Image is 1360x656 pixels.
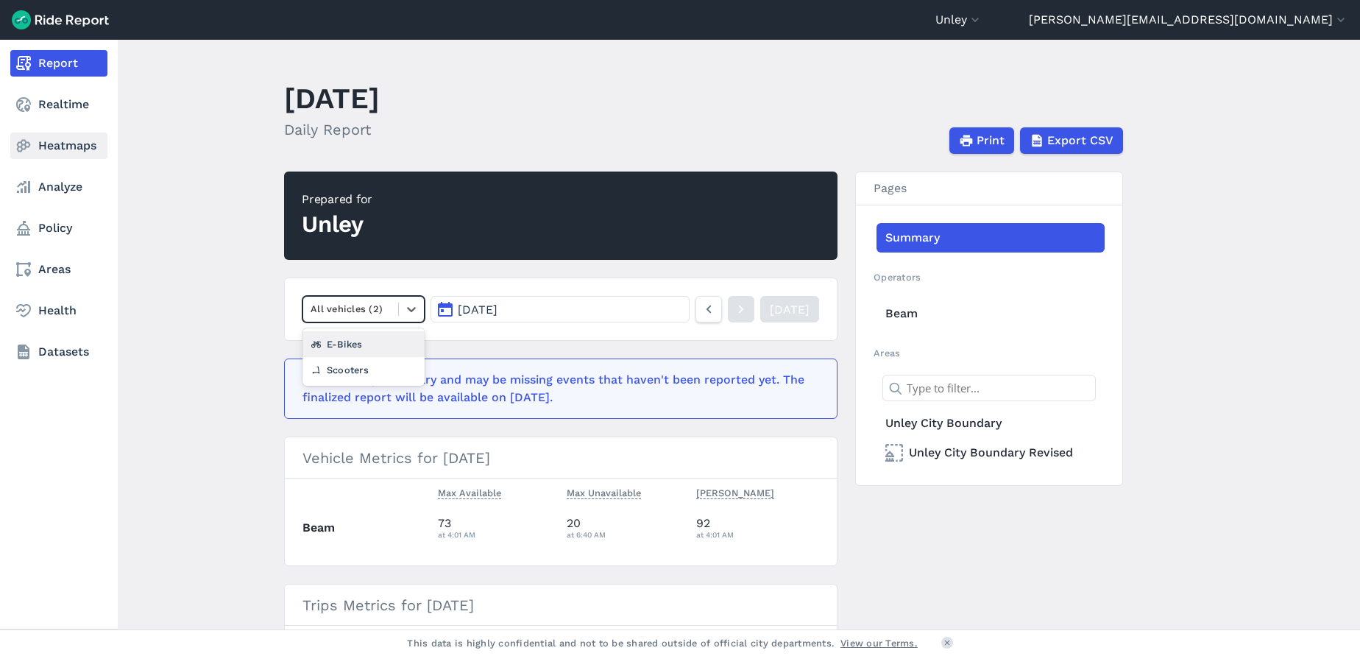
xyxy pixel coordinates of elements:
[12,10,109,29] img: Ride Report
[10,256,107,283] a: Areas
[458,303,497,317] span: [DATE]
[10,50,107,77] a: Report
[10,133,107,159] a: Heatmaps
[302,507,432,548] th: Beam
[760,296,819,322] a: [DATE]
[438,528,556,541] div: at 4:01 AM
[567,515,684,541] div: 20
[1029,11,1348,29] button: [PERSON_NAME][EMAIL_ADDRESS][DOMAIN_NAME]
[977,132,1005,149] span: Print
[696,528,820,541] div: at 4:01 AM
[438,484,501,502] button: Max Available
[1020,127,1123,154] button: Export CSV
[284,78,380,119] h1: [DATE]
[949,127,1014,154] button: Print
[10,339,107,365] a: Datasets
[935,11,982,29] button: Unley
[696,484,774,499] span: [PERSON_NAME]
[567,484,641,499] span: Max Unavailable
[302,371,810,406] div: This data is preliminary and may be missing events that haven't been reported yet. The finalized ...
[284,119,380,141] h2: Daily Report
[438,484,501,499] span: Max Available
[10,91,107,118] a: Realtime
[876,299,1105,328] a: Beam
[567,528,684,541] div: at 6:40 AM
[1047,132,1113,149] span: Export CSV
[302,331,425,357] div: E-Bikes
[876,409,1105,438] a: Unley City Boundary
[10,174,107,200] a: Analyze
[696,515,820,541] div: 92
[431,296,690,322] button: [DATE]
[874,346,1105,360] h2: Areas
[696,484,774,502] button: [PERSON_NAME]
[302,191,372,208] div: Prepared for
[567,484,641,502] button: Max Unavailable
[10,215,107,241] a: Policy
[10,297,107,324] a: Health
[285,585,837,626] h3: Trips Metrics for [DATE]
[840,636,918,650] a: View our Terms.
[876,223,1105,253] a: Summary
[285,437,837,479] h3: Vehicle Metrics for [DATE]
[302,208,372,241] div: Unley
[856,172,1122,205] h3: Pages
[302,357,425,383] div: Scooters
[438,515,556,541] div: 73
[882,375,1096,401] input: Type to filter...
[874,270,1105,284] h2: Operators
[876,438,1105,468] a: Unley City Boundary Revised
